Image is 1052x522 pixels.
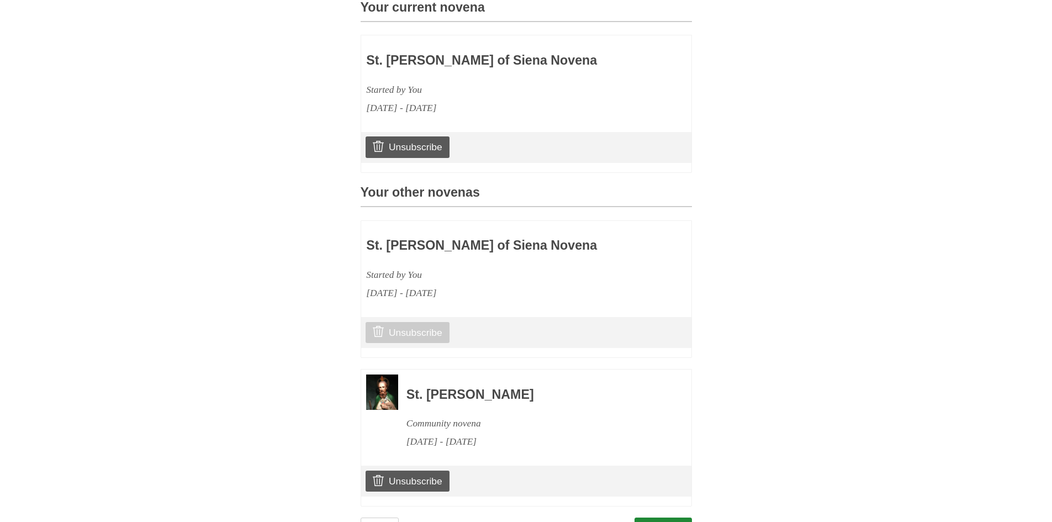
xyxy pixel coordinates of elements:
a: Unsubscribe [366,136,449,157]
a: Unsubscribe [366,322,449,343]
div: Community novena [406,414,662,433]
h3: St. [PERSON_NAME] of Siena Novena [366,239,621,253]
img: Novena image [366,375,398,409]
div: Started by You [366,81,621,99]
h3: Your other novenas [361,186,692,207]
div: [DATE] - [DATE] [366,99,621,117]
div: [DATE] - [DATE] [406,433,662,451]
h3: St. [PERSON_NAME] [406,388,662,402]
h3: St. [PERSON_NAME] of Siena Novena [366,54,621,68]
div: [DATE] - [DATE] [366,284,621,302]
h3: Your current novena [361,1,692,22]
a: Unsubscribe [366,471,449,492]
div: Started by You [366,266,621,284]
